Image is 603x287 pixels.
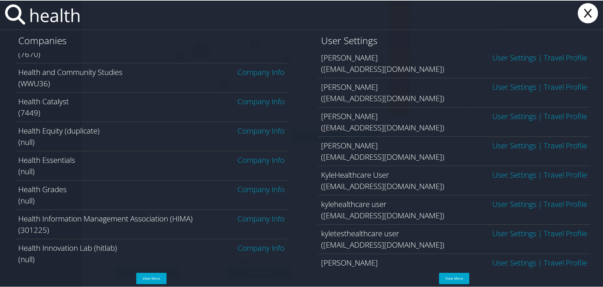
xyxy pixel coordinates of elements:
[18,154,284,165] div: Health Essentials
[321,110,378,121] span: [PERSON_NAME]
[321,52,378,62] span: [PERSON_NAME]
[18,183,284,194] div: Health Grades
[321,238,587,250] div: ([EMAIL_ADDRESS][DOMAIN_NAME])
[18,33,284,47] h1: Companies
[536,52,544,62] span: |
[321,198,386,209] span: kylehealthcare user
[321,227,399,238] span: kyletesthealthcare user
[536,140,544,150] span: |
[544,110,587,121] a: View OBT Profile
[237,213,284,223] a: Company Info
[544,227,587,238] a: View OBT Profile
[321,81,378,91] span: [PERSON_NAME]
[136,272,167,284] a: View More
[18,106,284,118] div: (7449)
[18,136,284,147] div: (null)
[492,140,536,150] a: User Settings
[492,257,536,267] a: User Settings
[321,140,378,150] span: [PERSON_NAME]
[18,253,284,264] div: (null)
[321,257,378,267] span: [PERSON_NAME]
[492,169,536,179] a: User Settings
[544,257,587,267] a: View OBT Profile
[18,165,284,176] div: (null)
[321,33,587,47] h1: User Settings
[18,242,284,253] div: Health Innovation Lab (hitlab)
[18,194,284,206] div: (null)
[544,198,587,209] a: View OBT Profile
[492,81,536,91] a: User Settings
[18,48,284,59] div: (7670)
[544,169,587,179] a: View OBT Profile
[544,52,587,62] a: View OBT Profile
[321,169,389,179] span: KyleHealthcare User
[544,81,587,91] a: View OBT Profile
[18,95,69,106] span: Health Catalyst
[492,198,536,209] a: User Settings
[18,124,284,136] div: Health Equity (duplicate)
[492,227,536,238] a: User Settings
[544,140,587,150] a: View OBT Profile
[492,110,536,121] a: User Settings
[237,125,284,135] a: Company Info
[321,121,587,133] div: ([EMAIL_ADDRESS][DOMAIN_NAME])
[18,77,284,89] div: (WWU36)
[321,180,587,191] div: ([EMAIL_ADDRESS][DOMAIN_NAME])
[237,95,284,106] a: Company Info
[237,183,284,194] a: Company Info
[492,52,536,62] a: User Settings
[536,110,544,121] span: |
[536,227,544,238] span: |
[321,209,587,221] div: ([EMAIL_ADDRESS][DOMAIN_NAME])
[536,198,544,209] span: |
[237,242,284,252] a: Company Info
[18,66,122,77] span: Health and Community Studies
[18,213,193,223] span: Health Information Management Association (HIMA)
[439,272,469,284] a: View More
[321,63,587,74] div: ([EMAIL_ADDRESS][DOMAIN_NAME])
[536,169,544,179] span: |
[237,154,284,164] a: Company Info
[18,224,284,235] div: (301225)
[321,151,587,162] div: ([EMAIL_ADDRESS][DOMAIN_NAME])
[536,81,544,91] span: |
[536,257,544,267] span: |
[237,66,284,77] a: Company Info
[321,92,587,103] div: ([EMAIL_ADDRESS][DOMAIN_NAME])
